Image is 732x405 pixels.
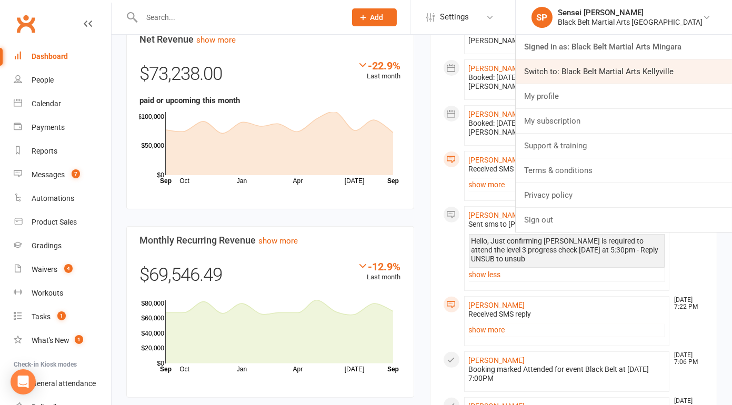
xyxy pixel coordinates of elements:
[32,52,68,60] div: Dashboard
[32,336,69,345] div: What's New
[469,64,525,73] a: [PERSON_NAME]
[516,59,732,84] a: Switch to: Black Belt Martial Arts Kellyville
[469,165,665,174] div: Received SMS reply
[32,218,77,226] div: Product Sales
[11,369,36,394] div: Open Intercom Messenger
[32,76,54,84] div: People
[516,35,732,59] a: Signed in as: Black Belt Martial Arts Mingara
[14,305,111,329] a: Tasks 1
[469,110,544,118] a: [PERSON_NAME]-Loud
[75,335,83,344] span: 1
[139,59,401,94] div: $73,238.00
[558,8,703,17] div: Sensei [PERSON_NAME]
[516,84,732,108] a: My profile
[469,156,525,164] a: [PERSON_NAME]
[469,27,665,45] div: Booked: [DATE] 8:00PM for the event Kickboxing, by [PERSON_NAME]
[32,170,65,179] div: Messages
[14,372,111,396] a: General attendance kiosk mode
[57,311,66,320] span: 1
[139,235,401,246] h3: Monthly Recurring Revenue
[32,99,61,108] div: Calendar
[32,265,57,274] div: Waivers
[358,59,401,82] div: Last month
[469,322,665,337] a: show more
[358,59,401,71] div: -22.9%
[358,260,401,283] div: Last month
[469,211,525,219] a: [PERSON_NAME]
[469,119,665,137] div: Booked: [DATE] 8:00PM for the event Kickboxing, by [PERSON_NAME]
[13,11,39,37] a: Clubworx
[532,7,553,28] div: SP
[138,10,338,25] input: Search...
[32,379,96,388] div: General attendance
[469,310,665,319] div: Received SMS reply
[14,329,111,352] a: What's New1
[14,45,111,68] a: Dashboard
[139,96,240,105] strong: paid or upcoming this month
[516,158,732,183] a: Terms & conditions
[469,365,665,383] div: Booking marked Attended for event Black Belt at [DATE] 7:00PM
[14,281,111,305] a: Workouts
[516,208,732,232] a: Sign out
[472,237,663,264] div: Hello, Just confirming [PERSON_NAME] is required to attend the level 3 progress check [DATE] at 5...
[352,8,397,26] button: Add
[14,210,111,234] a: Product Sales
[558,17,703,27] div: Black Belt Martial Arts [GEOGRAPHIC_DATA]
[669,297,704,310] time: [DATE] 7:22 PM
[32,147,57,155] div: Reports
[32,241,62,250] div: Gradings
[14,92,111,116] a: Calendar
[32,289,63,297] div: Workouts
[358,260,401,272] div: -12.9%
[14,116,111,139] a: Payments
[14,139,111,163] a: Reports
[516,109,732,133] a: My subscription
[196,35,236,45] a: show more
[669,352,704,366] time: [DATE] 7:06 PM
[370,13,384,22] span: Add
[516,134,732,158] a: Support & training
[469,356,525,364] a: [PERSON_NAME]
[14,68,111,92] a: People
[64,264,73,273] span: 4
[14,234,111,258] a: Gradings
[14,258,111,281] a: Waivers 4
[469,177,665,192] a: show more
[32,123,65,131] div: Payments
[469,267,665,282] a: show less
[14,187,111,210] a: Automations
[469,220,571,228] span: Sent sms to [PHONE_NUMBER]
[32,312,51,321] div: Tasks
[32,194,74,202] div: Automations
[440,5,469,29] span: Settings
[258,236,298,246] a: show more
[469,301,525,309] a: [PERSON_NAME]
[139,260,401,295] div: $69,546.49
[516,183,732,207] a: Privacy policy
[469,73,665,91] div: Booked: [DATE] 8:00PM for the event Kickboxing, by [PERSON_NAME]
[14,163,111,187] a: Messages 7
[72,169,80,178] span: 7
[139,34,401,45] h3: Net Revenue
